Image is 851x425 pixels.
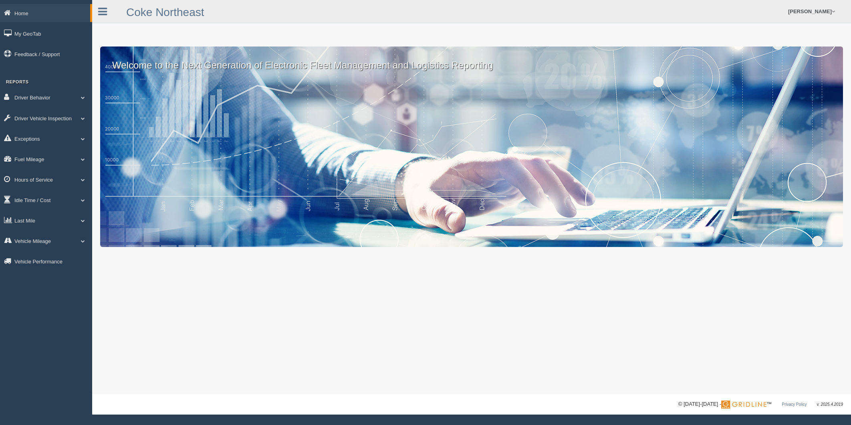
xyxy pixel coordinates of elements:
[721,401,766,409] img: Gridline
[782,402,807,407] a: Privacy Policy
[678,400,843,409] div: © [DATE]-[DATE] - ™
[126,6,204,18] a: Coke Northeast
[100,47,843,72] p: Welcome to the Next Generation of Electronic Fleet Management and Logistics Reporting
[817,402,843,407] span: v. 2025.4.2019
